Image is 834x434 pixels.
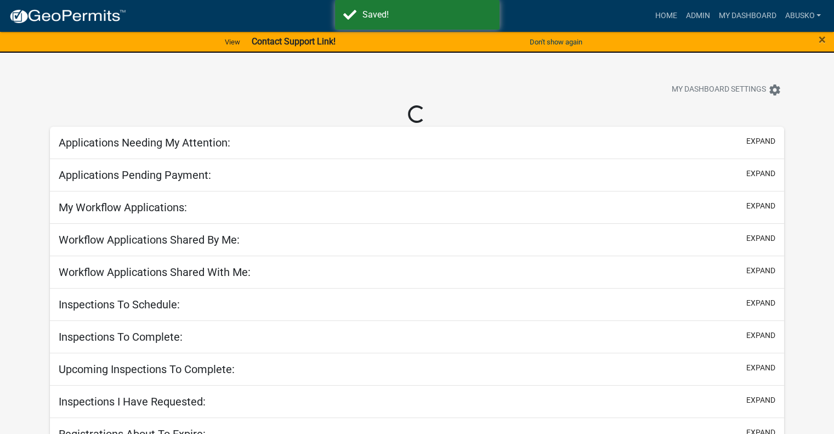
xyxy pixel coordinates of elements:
button: expand [746,394,775,406]
button: My Dashboard Settingssettings [663,79,790,100]
button: expand [746,297,775,309]
h5: Applications Needing My Attention: [59,136,230,149]
a: View [220,33,245,51]
a: Home [650,5,681,26]
a: abusko [780,5,825,26]
button: Don't show again [525,33,587,51]
h5: Upcoming Inspections To Complete: [59,363,235,376]
span: My Dashboard Settings [672,83,766,97]
button: expand [746,330,775,341]
button: expand [746,362,775,374]
h5: Inspections To Complete: [59,330,183,343]
h5: Inspections To Schedule: [59,298,180,311]
span: × [819,32,826,47]
button: expand [746,200,775,212]
button: expand [746,168,775,179]
strong: Contact Support Link! [251,36,335,47]
h5: Inspections I Have Requested: [59,395,206,408]
div: Saved! [362,8,491,21]
a: My Dashboard [714,5,780,26]
a: Admin [681,5,714,26]
h5: Workflow Applications Shared By Me: [59,233,240,246]
h5: Applications Pending Payment: [59,168,211,182]
button: expand [746,265,775,277]
button: expand [746,136,775,147]
button: expand [746,233,775,244]
h5: Workflow Applications Shared With Me: [59,266,251,279]
i: settings [768,83,781,97]
button: Close [819,33,826,46]
h5: My Workflow Applications: [59,201,187,214]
